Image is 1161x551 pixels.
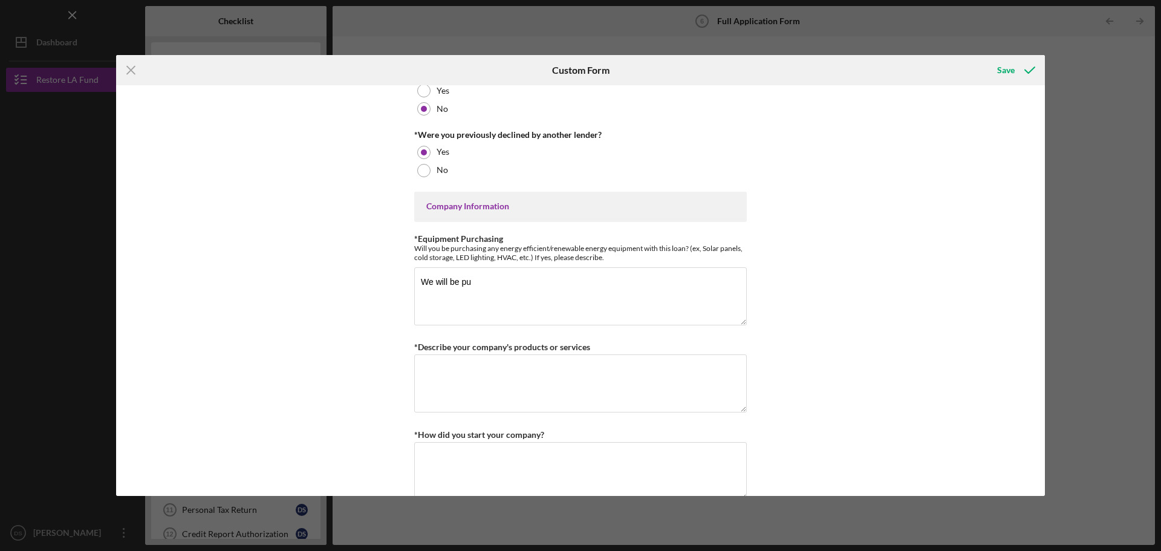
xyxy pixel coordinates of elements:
[552,65,610,76] h6: Custom Form
[437,147,449,157] label: Yes
[414,233,503,244] label: *Equipment Purchasing
[414,342,590,352] label: *Describe your company's products or services
[997,58,1015,82] div: Save
[437,165,448,175] label: No
[985,58,1045,82] button: Save
[414,130,747,140] div: *Were you previously declined by another lender?
[426,201,735,211] div: Company Information
[414,429,544,440] label: *How did you start your company?
[414,244,747,262] div: Will you be purchasing any energy efficient/renewable energy equipment with this loan? (ex, Solar...
[414,267,747,325] textarea: We will be pu
[437,104,448,114] label: No
[437,86,449,96] label: Yes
